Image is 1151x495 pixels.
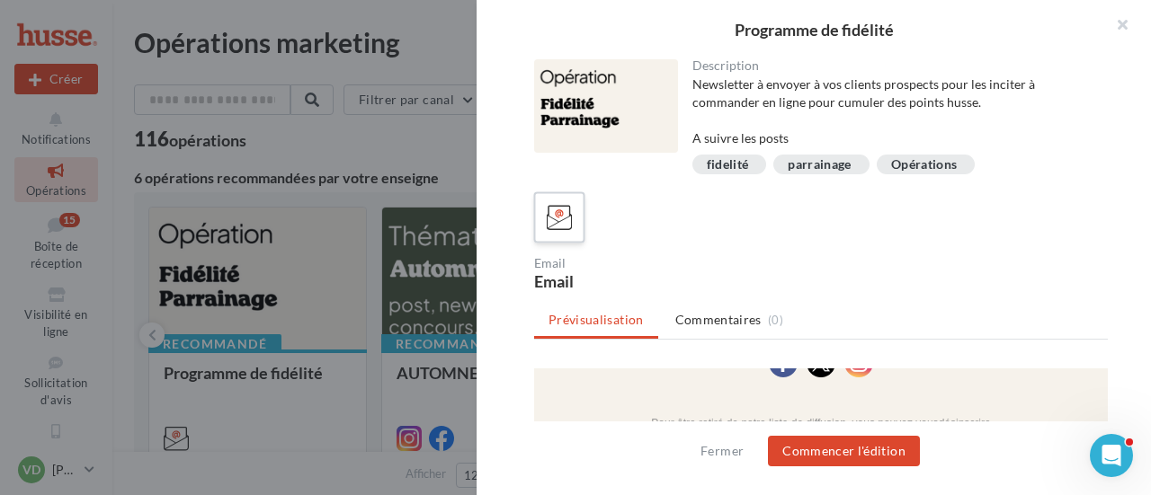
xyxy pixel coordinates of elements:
div: Opérations [891,158,958,172]
span: Commentaires [675,311,762,329]
div: Email [534,273,814,289]
span: (0) [768,313,783,327]
div: Description [692,59,1094,72]
iframe: Intercom live chat [1090,434,1133,477]
button: Commencer l'édition [768,436,920,466]
div: Programme de fidélité [505,22,1122,38]
div: fidelité [707,158,749,172]
div: Email [534,257,814,270]
span: Pour être retiré de notre liste de diffusion, vous pouvez vous [117,49,404,61]
button: Fermer [693,440,751,462]
div: parrainage [788,158,852,172]
div: Newsletter à envoyer à vos clients prospects pour les inciter à commander en ligne pour cumuler d... [692,75,1094,147]
a: désinscrire [405,49,457,61]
